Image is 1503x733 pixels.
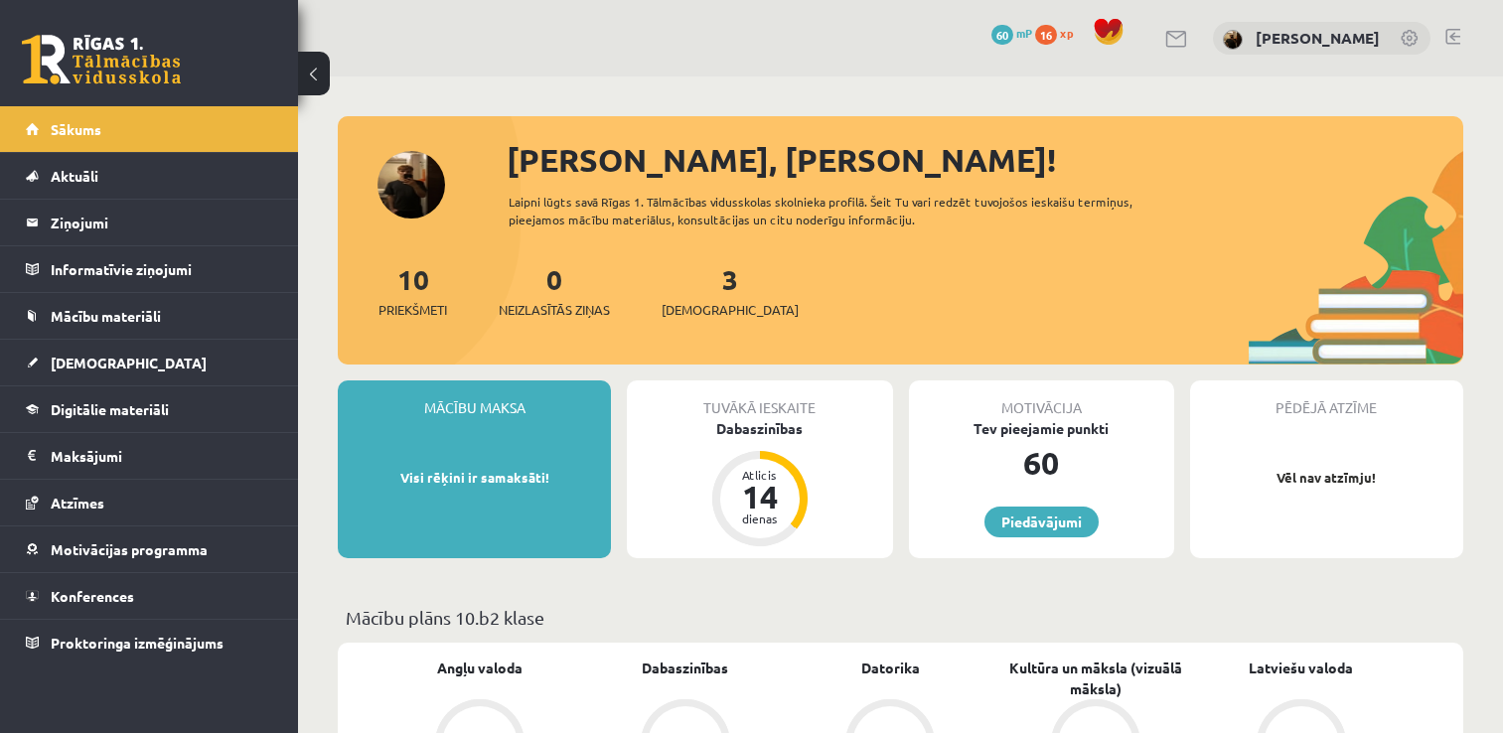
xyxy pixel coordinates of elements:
a: Piedāvājumi [984,507,1099,537]
div: 14 [730,481,790,513]
span: Neizlasītās ziņas [499,300,610,320]
span: Digitālie materiāli [51,400,169,418]
div: Dabaszinības [627,418,892,439]
span: 16 [1035,25,1057,45]
span: Sākums [51,120,101,138]
a: 10Priekšmeti [378,261,447,320]
div: Atlicis [730,469,790,481]
a: Digitālie materiāli [26,386,273,432]
a: Sākums [26,106,273,152]
legend: Informatīvie ziņojumi [51,246,273,292]
a: Atzīmes [26,480,273,525]
span: Mācību materiāli [51,307,161,325]
a: [DEMOGRAPHIC_DATA] [26,340,273,385]
a: Ziņojumi [26,200,273,245]
a: Maksājumi [26,433,273,479]
a: Motivācijas programma [26,526,273,572]
span: 60 [991,25,1013,45]
a: Rīgas 1. Tālmācības vidusskola [22,35,181,84]
span: Proktoringa izmēģinājums [51,634,224,652]
a: Latviešu valoda [1249,658,1353,678]
div: Pēdējā atzīme [1190,380,1463,418]
span: mP [1016,25,1032,41]
a: 60 mP [991,25,1032,41]
a: [PERSON_NAME] [1256,28,1380,48]
span: Atzīmes [51,494,104,512]
div: Tuvākā ieskaite [627,380,892,418]
div: dienas [730,513,790,524]
a: Dabaszinības Atlicis 14 dienas [627,418,892,549]
img: Matīss Klāvs Vanaģelis [1223,30,1243,50]
div: 60 [909,439,1174,487]
legend: Maksājumi [51,433,273,479]
legend: Ziņojumi [51,200,273,245]
span: xp [1060,25,1073,41]
a: Datorika [861,658,920,678]
div: Motivācija [909,380,1174,418]
p: Visi rēķini ir samaksāti! [348,468,601,488]
a: 16 xp [1035,25,1083,41]
a: Dabaszinības [642,658,728,678]
span: Priekšmeti [378,300,447,320]
a: 0Neizlasītās ziņas [499,261,610,320]
a: Mācību materiāli [26,293,273,339]
div: Tev pieejamie punkti [909,418,1174,439]
a: Proktoringa izmēģinājums [26,620,273,665]
span: [DEMOGRAPHIC_DATA] [51,354,207,371]
a: Informatīvie ziņojumi [26,246,273,292]
span: Aktuāli [51,167,98,185]
a: Angļu valoda [437,658,523,678]
p: Mācību plāns 10.b2 klase [346,604,1455,631]
div: Mācību maksa [338,380,611,418]
p: Vēl nav atzīmju! [1200,468,1453,488]
a: 3[DEMOGRAPHIC_DATA] [662,261,799,320]
span: Konferences [51,587,134,605]
a: Konferences [26,573,273,619]
span: [DEMOGRAPHIC_DATA] [662,300,799,320]
div: [PERSON_NAME], [PERSON_NAME]! [507,136,1463,184]
a: Aktuāli [26,153,273,199]
a: Kultūra un māksla (vizuālā māksla) [993,658,1199,699]
span: Motivācijas programma [51,540,208,558]
div: Laipni lūgts savā Rīgas 1. Tālmācības vidusskolas skolnieka profilā. Šeit Tu vari redzēt tuvojošo... [509,193,1184,228]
